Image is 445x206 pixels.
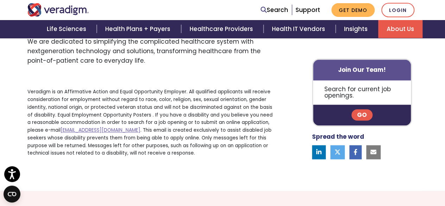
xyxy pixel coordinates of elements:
p: Veradigm is an Affirmative Action and Equal Opportunity Employer. All qualified applicants will r... [27,88,273,157]
p: Search for current job openings. [313,80,411,105]
a: Life Sciences [38,20,97,38]
img: Veradigm logo [27,3,89,17]
a: Support [295,6,320,14]
a: Get Demo [331,3,375,17]
a: Health Plans + Payers [97,20,181,38]
strong: Spread the word [312,133,364,141]
a: Health IT Vendors [263,20,336,38]
a: Login [381,3,414,17]
a: About Us [378,20,422,38]
a: Insights [336,20,378,38]
a: Healthcare Providers [181,20,263,38]
a: Go [351,110,373,121]
strong: Join Our Team! [338,65,386,74]
a: Search [261,5,288,15]
p: We are dedicated to simplifying the complicated healthcare system with nextgeneration technology ... [27,37,273,66]
button: Open CMP widget [4,186,20,202]
a: [EMAIL_ADDRESS][DOMAIN_NAME] [61,127,140,133]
